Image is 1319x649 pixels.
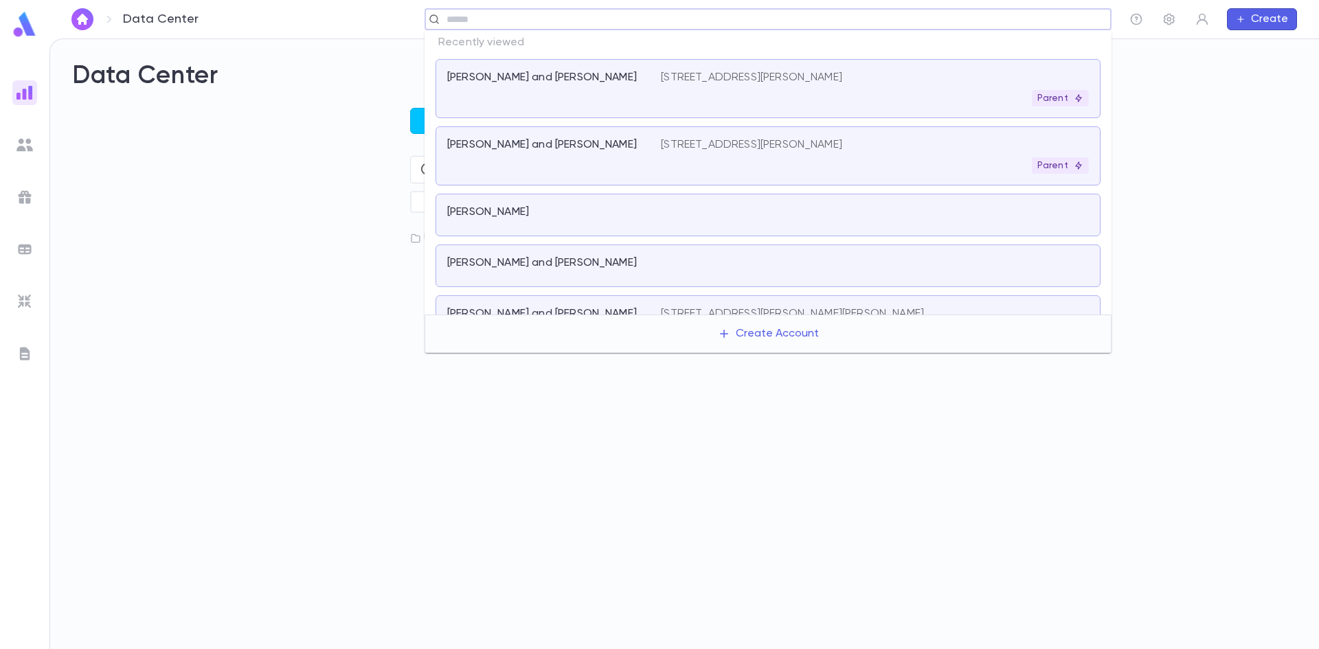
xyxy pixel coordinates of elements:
[447,256,637,270] p: [PERSON_NAME] and [PERSON_NAME]
[447,205,529,219] p: [PERSON_NAME]
[1227,8,1297,30] button: Create
[447,307,637,321] p: [PERSON_NAME] and [PERSON_NAME]
[1037,93,1083,104] p: Parent
[447,138,637,152] p: [PERSON_NAME] and [PERSON_NAME]
[420,195,517,209] span: Created by Me
[1032,90,1089,106] div: Parent
[16,84,33,101] img: reports_gradient.dbe2566a39951672bc459a78b45e2f92.svg
[447,71,637,84] p: [PERSON_NAME] and [PERSON_NAME]
[72,61,1297,91] h2: Data Center
[16,293,33,310] img: imports_grey.530a8a0e642e233f2baf0ef88e8c9fcb.svg
[1037,160,1083,171] p: Parent
[16,189,33,205] img: campaigns_grey.99e729a5f7ee94e3726e6486bddda8f1.svg
[661,138,842,152] p: [STREET_ADDRESS][PERSON_NAME]
[74,14,91,25] img: home_white.a664292cf8c1dea59945f0da9f25487c.svg
[410,231,960,245] p: Unnamed Group
[410,108,960,134] button: Start a List
[661,307,924,321] p: [STREET_ADDRESS][PERSON_NAME][PERSON_NAME]
[661,71,842,84] p: [STREET_ADDRESS][PERSON_NAME]
[707,321,830,347] button: Create Account
[1032,157,1089,174] div: Parent
[410,191,527,213] div: Created by Me
[123,12,199,27] p: Data Center
[16,241,33,258] img: batches_grey.339ca447c9d9533ef1741baa751efc33.svg
[11,11,38,38] img: logo
[16,137,33,153] img: students_grey.60c7aba0da46da39d6d829b817ac14fc.svg
[425,30,1112,55] p: Recently viewed
[16,345,33,362] img: letters_grey.7941b92b52307dd3b8a917253454ce1c.svg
